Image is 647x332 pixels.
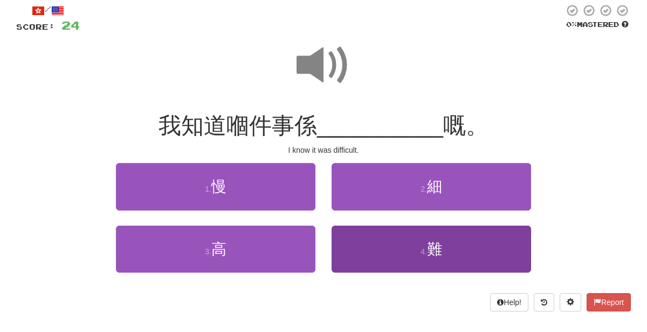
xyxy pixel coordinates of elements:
[421,185,427,193] small: 2 .
[534,293,554,311] button: Round history (alt+y)
[566,20,577,29] span: 0 %
[564,20,631,30] div: Mastered
[205,247,211,256] small: 3 .
[16,22,55,31] span: Score:
[317,113,443,138] span: __________
[332,163,531,210] button: 2.細
[421,247,427,256] small: 4 .
[332,226,531,273] button: 4.難
[16,145,631,155] div: I know it was difficult.
[587,293,631,311] button: Report
[427,241,442,258] span: 難
[16,4,80,17] div: /
[211,241,226,258] span: 高
[443,113,488,138] span: 嘅。
[211,178,226,195] span: 慢
[116,226,315,273] button: 3.高
[159,113,317,138] span: 我知道嗰件事係
[116,163,315,210] button: 1.慢
[61,18,80,32] span: 24
[205,185,211,193] small: 1 .
[427,178,442,195] span: 細
[490,293,528,311] button: Help!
